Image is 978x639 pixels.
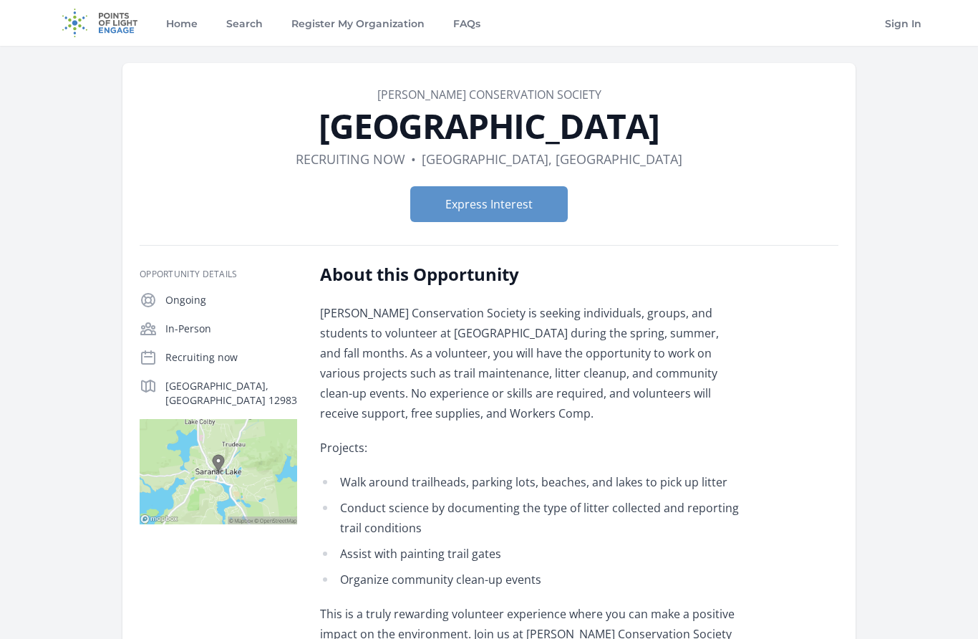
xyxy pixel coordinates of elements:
[320,303,739,423] p: [PERSON_NAME] Conservation Society is seeking individuals, groups, and students to volunteer at [...
[320,544,739,564] li: Assist with painting trail gates
[410,186,568,222] button: Express Interest
[165,379,297,408] p: [GEOGRAPHIC_DATA], [GEOGRAPHIC_DATA] 12983
[140,109,838,143] h1: [GEOGRAPHIC_DATA]
[165,350,297,365] p: Recruiting now
[320,498,739,538] li: Conduct science by documenting the type of litter collected and reporting trail conditions
[320,472,739,492] li: Walk around trailheads, parking lots, beaches, and lakes to pick up litter
[140,269,297,280] h3: Opportunity Details
[296,149,405,169] dd: Recruiting now
[165,293,297,307] p: Ongoing
[165,322,297,336] p: In-Person
[320,263,739,286] h2: About this Opportunity
[422,149,682,169] dd: [GEOGRAPHIC_DATA], [GEOGRAPHIC_DATA]
[320,570,739,590] li: Organize community clean-up events
[411,149,416,169] div: •
[140,419,297,524] img: Map
[377,87,601,102] a: [PERSON_NAME] Conservation Society
[320,438,739,458] p: Projects:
